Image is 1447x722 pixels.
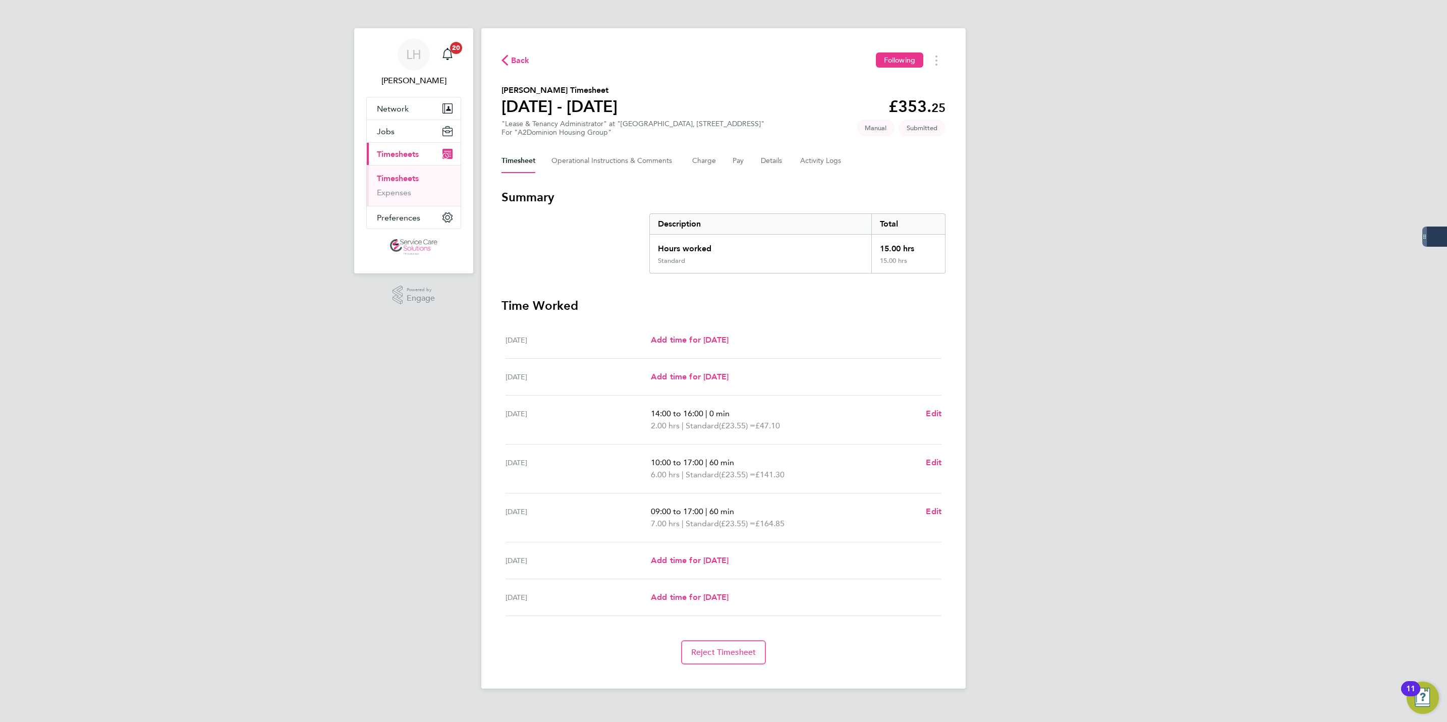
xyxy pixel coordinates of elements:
h3: Summary [502,189,945,205]
a: Add time for [DATE] [651,591,729,603]
span: This timesheet is Submitted. [899,120,945,136]
img: servicecare-logo-retina.png [390,239,437,255]
span: £141.30 [755,470,785,479]
span: 7.00 hrs [651,519,680,528]
span: Standard [686,420,719,432]
div: 15.00 hrs [871,257,945,273]
button: Following [876,52,923,68]
h2: [PERSON_NAME] Timesheet [502,84,618,96]
span: Add time for [DATE] [651,556,729,565]
span: Timesheets [377,149,419,159]
div: Hours worked [650,235,871,257]
span: Following [884,55,915,65]
span: This timesheet was manually created. [857,120,895,136]
span: (£23.55) = [719,519,755,528]
span: Lewis Hodson [366,75,461,87]
div: [DATE] [506,554,651,567]
div: [DATE] [506,457,651,481]
span: (£23.55) = [719,421,755,430]
a: Add time for [DATE] [651,554,729,567]
a: Powered byEngage [393,286,435,305]
span: 14:00 to 16:00 [651,409,703,418]
span: 6.00 hrs [651,470,680,479]
span: 60 min [709,458,734,467]
span: Edit [926,409,941,418]
span: £47.10 [755,421,780,430]
span: £164.85 [755,519,785,528]
span: Add time for [DATE] [651,335,729,345]
button: Back [502,54,530,67]
a: Go to home page [366,239,461,255]
div: Timesheets [367,165,461,206]
div: 15.00 hrs [871,235,945,257]
button: Timesheets Menu [927,52,945,68]
span: Network [377,104,409,114]
div: For "A2Dominion Housing Group" [502,128,764,137]
a: Edit [926,506,941,518]
div: "Lease & Tenancy Administrator" at "[GEOGRAPHIC_DATA], [STREET_ADDRESS]" [502,120,764,137]
span: Reject Timesheet [691,647,756,657]
span: 09:00 to 17:00 [651,507,703,516]
span: Add time for [DATE] [651,372,729,381]
span: Standard [686,469,719,481]
a: LH[PERSON_NAME] [366,38,461,87]
button: Charge [692,149,716,173]
button: Network [367,97,461,120]
span: Add time for [DATE] [651,592,729,602]
button: Details [761,149,784,173]
h3: Time Worked [502,298,945,314]
div: [DATE] [506,334,651,346]
app-decimal: £353. [888,97,945,116]
span: 10:00 to 17:00 [651,458,703,467]
div: Summary [649,213,945,273]
span: | [682,470,684,479]
span: Engage [407,294,435,303]
button: Jobs [367,120,461,142]
span: LH [406,48,421,61]
a: Expenses [377,188,411,197]
span: 0 min [709,409,730,418]
div: Standard [658,257,685,265]
button: Activity Logs [800,149,843,173]
button: Timesheet [502,149,535,173]
a: Edit [926,457,941,469]
span: Preferences [377,213,420,223]
span: (£23.55) = [719,470,755,479]
h1: [DATE] - [DATE] [502,96,618,117]
span: | [705,409,707,418]
button: Operational Instructions & Comments [551,149,676,173]
span: | [705,507,707,516]
a: Add time for [DATE] [651,334,729,346]
a: 20 [437,38,458,71]
div: [DATE] [506,371,651,383]
section: Timesheet [502,189,945,664]
span: 20 [450,42,462,54]
div: Description [650,214,871,234]
a: Timesheets [377,174,419,183]
a: Add time for [DATE] [651,371,729,383]
nav: Main navigation [354,28,473,273]
span: Back [511,54,530,67]
div: [DATE] [506,591,651,603]
button: Timesheets [367,143,461,165]
span: 2.00 hrs [651,421,680,430]
span: Jobs [377,127,395,136]
button: Pay [733,149,745,173]
span: Edit [926,507,941,516]
span: Powered by [407,286,435,294]
span: Edit [926,458,941,467]
span: | [682,519,684,528]
span: 25 [931,100,945,115]
span: | [682,421,684,430]
span: | [705,458,707,467]
div: Total [871,214,945,234]
div: [DATE] [506,506,651,530]
button: Reject Timesheet [681,640,766,664]
div: 11 [1406,689,1415,702]
span: Standard [686,518,719,530]
div: [DATE] [506,408,651,432]
span: 60 min [709,507,734,516]
a: Edit [926,408,941,420]
button: Open Resource Center, 11 new notifications [1407,682,1439,714]
button: Preferences [367,206,461,229]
